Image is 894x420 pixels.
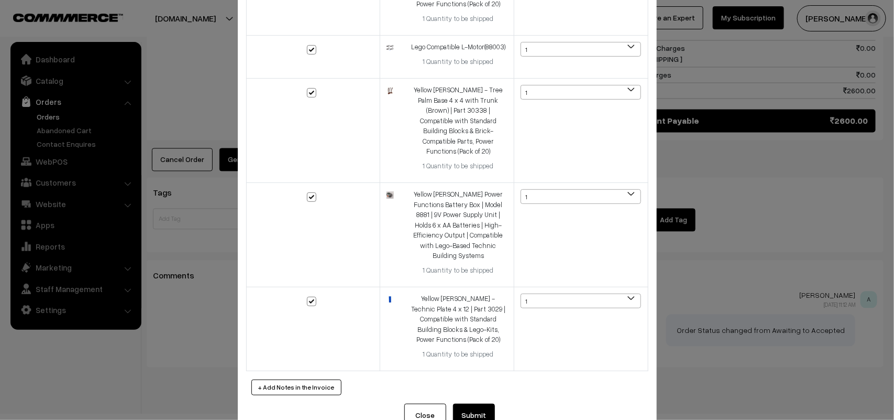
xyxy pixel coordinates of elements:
[410,161,507,171] div: 1 Quantity to be shipped
[521,42,641,57] span: 1
[387,87,393,94] img: 175041908810131-1.jpg
[521,294,641,309] span: 1
[387,296,393,303] img: 175041935391271-2.jpg
[410,189,507,261] div: Yellow [PERSON_NAME] Power Functions Battery Box | Model 8881 | 9V Power Supply Unit | Holds 6 x ...
[387,45,393,51] img: 17160315249161WhatsApp-Image-2024-05-18-at-165451.jpeg
[410,57,507,67] div: 1 Quantity to be shipped
[521,85,641,100] span: 1
[410,265,507,276] div: 1 Quantity to be shipped
[410,349,507,360] div: 1 Quantity to be shipped
[251,380,341,395] button: + Add Notes in the Invoice
[410,294,507,345] div: Yellow [PERSON_NAME] - Technic Plate 4 x 12 | Part 3029 | Compatible with Standard Building Block...
[521,189,641,204] span: 1
[521,190,641,204] span: 1
[521,294,641,308] span: 1
[410,85,507,157] div: Yellow [PERSON_NAME] - Tree Palm Base 4 x 4 with Trunk (Brown) | Part 30338 | Compatible with Sta...
[387,191,393,198] img: 1752477697667651F3YTUEBRL_SY450_.jpg
[410,42,507,52] div: Lego Compatible L-Motor(88003)
[410,14,507,24] div: 1 Quantity to be shipped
